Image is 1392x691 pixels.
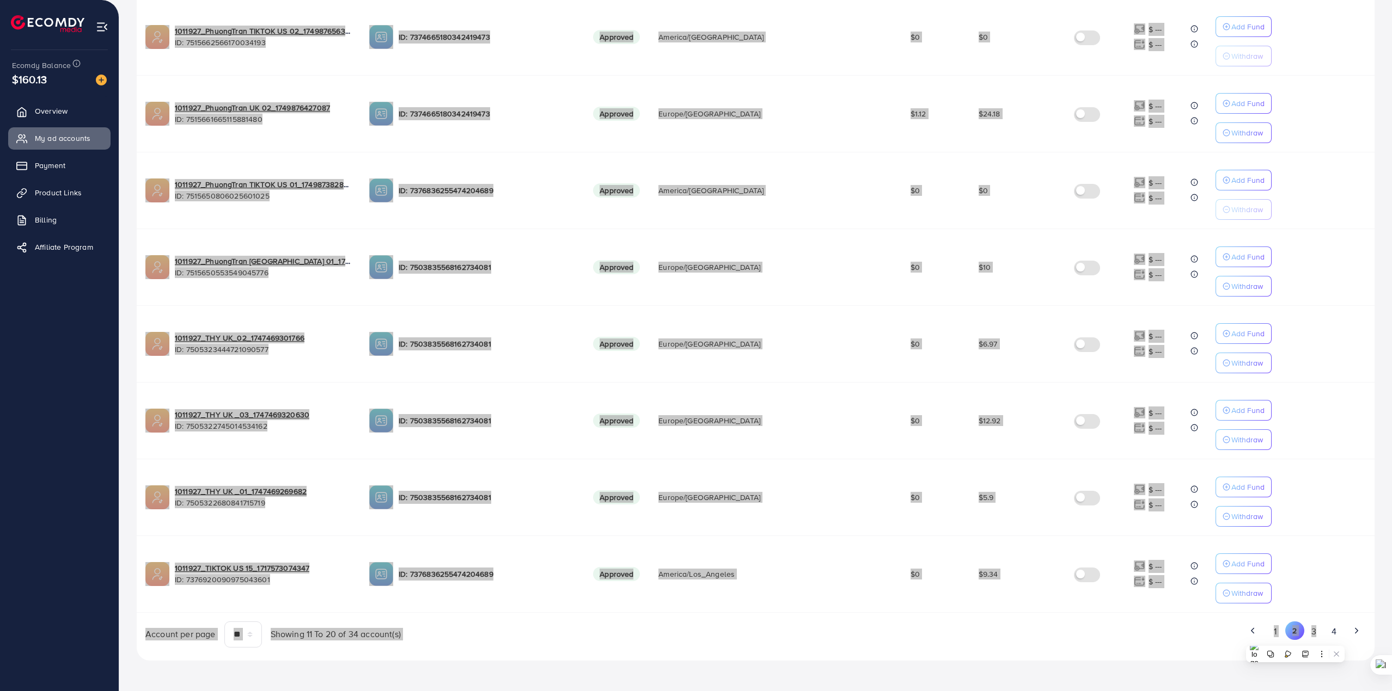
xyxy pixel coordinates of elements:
p: $ --- [1149,422,1162,435]
button: Withdraw [1216,122,1272,143]
p: Withdraw [1231,126,1263,139]
img: top-up amount [1134,407,1145,418]
img: ic-ba-acc.ded83a64.svg [369,485,393,509]
span: My ad accounts [35,133,90,144]
a: 1011927_THY UK_02_1747469301766 [175,332,352,343]
span: $0 [911,415,920,426]
p: $ --- [1149,100,1162,113]
p: ID: 7374665180342419473 [399,107,576,120]
img: top-up amount [1134,346,1145,357]
p: ID: 7374665180342419473 [399,30,576,44]
p: Add Fund [1231,480,1265,493]
span: ID: 7515650553549045776 [175,267,352,278]
div: <span class='underline'>1011927_THY UK _01_1747469269682</span></br>7505322680841715719 [175,486,352,508]
img: top-up amount [1134,484,1145,495]
span: Payment [35,160,65,171]
span: $160.13 [12,71,47,87]
p: Withdraw [1231,280,1263,293]
p: Withdraw [1231,510,1263,523]
button: Add Fund [1216,16,1272,37]
p: Add Fund [1231,20,1265,33]
span: Approved [593,107,640,121]
span: $0 [911,569,920,579]
a: Overview [8,100,111,122]
p: ID: 7376836255474204689 [399,184,576,197]
span: ID: 7505322680841715719 [175,497,352,508]
p: $ --- [1149,345,1162,358]
span: ID: 7515650806025601025 [175,190,352,201]
img: top-up amount [1134,254,1145,265]
button: Add Fund [1216,553,1272,574]
img: top-up amount [1134,330,1145,342]
img: top-up amount [1134,576,1145,587]
img: top-up amount [1134,177,1145,188]
img: ic-ads-acc.e4c84228.svg [145,25,169,49]
span: Approved [593,567,640,581]
p: $ --- [1149,560,1162,573]
img: image [96,75,107,85]
span: $0 [911,338,920,349]
a: 1011927_PhuongTran [GEOGRAPHIC_DATA] 01_1749873767691 [175,256,352,267]
p: Add Fund [1231,404,1265,417]
p: $ --- [1149,575,1162,588]
p: Add Fund [1231,97,1265,110]
span: $0 [911,492,920,503]
span: $12.92 [979,415,1001,426]
span: America/[GEOGRAPHIC_DATA] [658,185,764,196]
img: ic-ads-acc.e4c84228.svg [145,409,169,433]
span: $0 [979,32,988,42]
span: $24.18 [979,108,1000,119]
img: top-up amount [1134,422,1145,434]
button: Go to page 1 [1266,621,1285,641]
img: ic-ba-acc.ded83a64.svg [369,332,393,356]
img: ic-ba-acc.ded83a64.svg [369,25,393,49]
p: ID: 7503835568162734081 [399,414,576,427]
p: $ --- [1149,406,1162,419]
img: ic-ba-acc.ded83a64.svg [369,102,393,126]
span: ID: 7505323444721090577 [175,344,352,355]
a: My ad accounts [8,127,111,149]
a: Product Links [8,182,111,203]
a: Billing [8,209,111,231]
span: ID: 7515661665115881480 [175,114,352,125]
span: $10 [979,262,991,273]
p: $ --- [1149,483,1162,496]
img: ic-ads-acc.e4c84228.svg [145,102,169,126]
p: $ --- [1149,253,1162,266]
div: <span class='underline'>1011927_PhuongTran UK 01_1749873767691</span></br>7515650553549045776 [175,256,352,278]
img: top-up amount [1134,560,1145,572]
span: $6.97 [979,338,998,349]
span: Ecomdy Balance [12,60,71,71]
p: Add Fund [1231,174,1265,187]
p: $ --- [1149,268,1162,281]
span: Approved [593,490,640,504]
a: 1011927_PhuongTran TIKTOK US 01_1749873828056 [175,179,352,190]
button: Withdraw [1216,583,1272,603]
span: Approved [593,414,640,428]
span: Europe/[GEOGRAPHIC_DATA] [658,492,760,503]
span: ID: 7505322745014534162 [175,421,352,431]
img: ic-ba-acc.ded83a64.svg [369,255,393,279]
img: top-up amount [1134,23,1145,35]
span: Billing [35,214,57,225]
img: ic-ba-acc.ded83a64.svg [369,409,393,433]
span: ID: 7376920090975043601 [175,574,352,585]
p: Withdraw [1231,587,1263,600]
p: Withdraw [1231,50,1263,63]
div: <span class='underline'>1011927_TIKTOK US 15_1717573074347</span></br>7376920090975043601 [175,563,352,585]
span: Affiliate Program [35,242,93,252]
a: Payment [8,155,111,176]
p: $ --- [1149,498,1162,511]
span: $5.9 [979,492,994,503]
img: top-up amount [1134,499,1145,510]
p: $ --- [1149,23,1162,36]
button: Add Fund [1216,170,1272,190]
button: Withdraw [1216,506,1272,527]
span: $0 [979,185,988,196]
p: $ --- [1149,115,1162,128]
a: Affiliate Program [8,236,111,258]
p: Add Fund [1231,557,1265,570]
span: Approved [593,183,640,198]
button: Go to previous page [1243,621,1262,640]
p: Add Fund [1231,327,1265,340]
